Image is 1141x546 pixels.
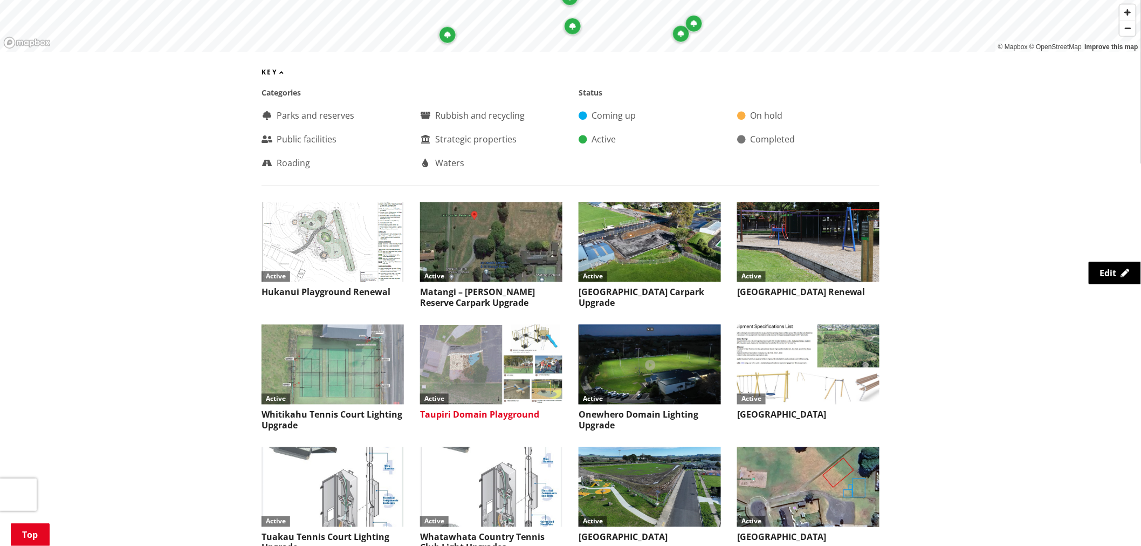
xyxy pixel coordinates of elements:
a: Te Kowhai car parkActive[GEOGRAPHIC_DATA] Carpark Upgrade [579,202,721,309]
div: Roading [262,156,404,169]
a: Top [11,523,50,546]
iframe: Messenger Launcher [1091,501,1130,540]
h3: Taupiri Domain Playground [420,410,562,420]
a: ActiveTaupiri Domain Playground [420,325,562,421]
img: PR-24015 Taupiri Domain Playground 2 [420,325,562,405]
div: Active [579,271,607,282]
a: Edit [1089,262,1141,284]
img: PR-22241 Buckland Road Recreational Reserve 3 [579,447,721,528]
h3: Whitikahu Tennis Court Lighting Upgrade [262,410,404,431]
img: PR-24018 Onewhero Domain Lighting Upgrade 2 [579,325,721,405]
h3: [GEOGRAPHIC_DATA] [737,410,879,420]
a: Active[GEOGRAPHIC_DATA] [737,325,879,421]
div: Status [579,87,879,98]
div: Coming up [579,109,721,122]
img: Jack Foster Reserve [420,202,562,283]
div: Rubbish and recycling [420,109,562,122]
div: Active [737,516,766,527]
div: On hold [737,109,879,122]
button: Zoom out [1120,21,1136,36]
div: Map marker [564,18,581,35]
div: Map marker [672,25,690,43]
a: ActiveMatangi – [PERSON_NAME] Reserve Carpark Upgrade [420,202,562,309]
a: ActiveOnewhero Domain Lighting Upgrade [579,325,721,431]
h3: [GEOGRAPHIC_DATA] [579,533,721,543]
img: PR-22204 Whatawhata Country Tennis Club LIght Upgrades [420,447,562,528]
h3: Onewhero Domain Lighting Upgrade [579,410,721,431]
button: Key [262,69,285,76]
div: Active [579,133,721,146]
img: PR-22173 Tuakau Tennis Court Lighting Upgrade [262,447,404,528]
a: ActiveHukanui Playground Renewal [262,202,404,298]
a: OpenStreetMap [1029,43,1082,51]
img: PR-24014 DW Playground Fraser Street, Huntly West [737,447,879,528]
div: Active [737,394,766,405]
a: ActiveWhitikahu Tennis Court Lighting Upgrade [262,325,404,431]
img: PR-21107 Hukanui Playground 3.jpg [262,202,404,283]
div: Active [420,394,449,405]
img: Te Kowhai car park [579,202,721,283]
div: Map marker [685,15,703,32]
h3: Hukanui Playground Renewal [262,288,404,298]
div: Active [262,394,290,405]
button: Zoom in [1120,5,1136,21]
a: Active[GEOGRAPHIC_DATA] Renewal [737,202,879,298]
span: Zoom out [1120,21,1136,36]
div: Active [420,271,449,282]
div: Waters [420,156,562,169]
img: Paterson Park [737,202,879,283]
div: Active [737,271,766,282]
h3: [GEOGRAPHIC_DATA] [737,533,879,543]
a: Mapbox homepage [3,37,51,49]
div: Strategic properties [420,133,562,146]
div: Active [579,516,607,527]
h3: [GEOGRAPHIC_DATA] Renewal [737,288,879,298]
div: Completed [737,133,879,146]
div: Parks and reserves [262,109,404,122]
div: Active [579,394,607,405]
h3: Matangi – [PERSON_NAME] Reserve Carpark Upgrade [420,288,562,308]
a: Active[GEOGRAPHIC_DATA] [737,447,879,543]
a: Active[GEOGRAPHIC_DATA] [579,447,721,543]
img: Whitikahu Courts Lighting Upgrade [262,325,404,405]
div: Categories [262,87,562,98]
div: Map marker [439,26,456,44]
a: Mapbox [998,43,1028,51]
div: Active [262,516,290,527]
div: Active [262,271,290,282]
a: Improve this map [1085,43,1138,51]
div: Public facilities [262,133,404,146]
div: Active [420,516,449,527]
h3: [GEOGRAPHIC_DATA] Carpark Upgrade [579,288,721,308]
img: Greenslade Reserve Playground Final Design [737,325,879,405]
span: Edit [1100,267,1117,279]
